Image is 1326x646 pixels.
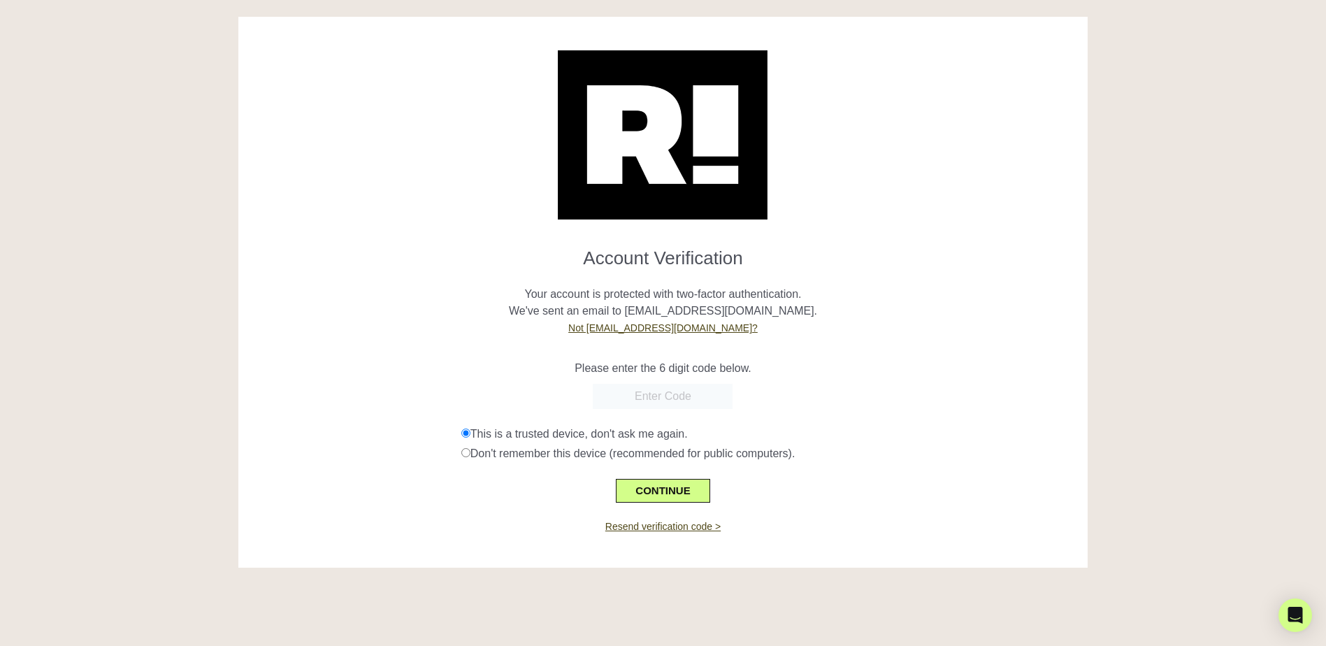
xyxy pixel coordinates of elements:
input: Enter Code [593,384,733,409]
p: Please enter the 6 digit code below. [249,360,1077,377]
button: CONTINUE [616,479,709,503]
div: This is a trusted device, don't ask me again. [461,426,1077,443]
div: Don't remember this device (recommended for public computers). [461,445,1077,462]
div: Open Intercom Messenger [1278,598,1312,632]
p: Your account is protected with two-factor authentication. We've sent an email to [EMAIL_ADDRESS][... [249,269,1077,336]
h1: Account Verification [249,236,1077,269]
a: Not [EMAIL_ADDRESS][DOMAIN_NAME]? [568,322,758,333]
img: Retention.com [558,50,768,220]
a: Resend verification code > [605,521,721,532]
